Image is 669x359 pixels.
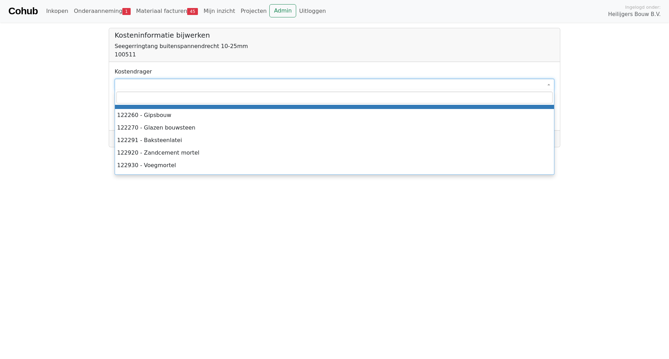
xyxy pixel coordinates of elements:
div: Seegerringtang buitenspannendrecht 10-25mm [115,42,554,50]
li: 122920 - Zandcement mortel [115,147,554,159]
span: Heilijgers Bouw B.V. [608,10,661,18]
li: 122990 - Mortel grondstof [115,172,554,184]
span: Ingelogd onder: [625,4,661,10]
span: 1 [122,8,130,15]
a: Inkopen [43,4,71,18]
li: 122291 - Baksteenlatei [115,134,554,147]
span: 45 [187,8,198,15]
a: Mijn inzicht [201,4,238,18]
li: 122930 - Voegmortel [115,159,554,172]
li: 122260 - Gipsbouw [115,109,554,122]
a: Projecten [238,4,270,18]
li: 122270 - Glazen bouwsteen [115,122,554,134]
div: 100511 [115,50,554,59]
h5: Kosteninformatie bijwerken [115,31,554,39]
a: Uitloggen [296,4,329,18]
a: Materiaal facturen45 [133,4,201,18]
label: Kostendrager [115,68,152,76]
a: Admin [269,4,296,17]
a: Onderaanneming1 [71,4,133,18]
a: Cohub [8,3,38,19]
